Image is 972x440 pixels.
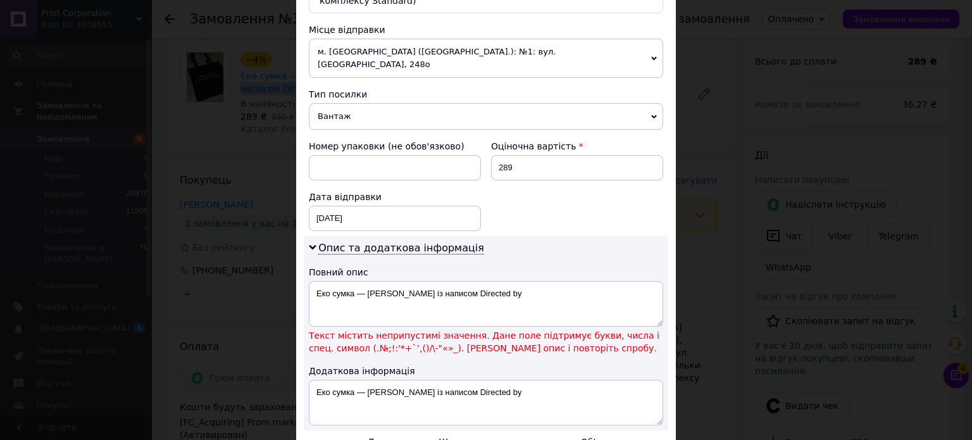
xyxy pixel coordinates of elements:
div: Повний опис [309,266,663,279]
span: Текст містить неприпустимі значення. Дане поле підтримує букви, числа і спец. символ (.№;!:'*+`’,... [309,329,663,355]
span: Вантаж [309,103,663,130]
span: Місце відправки [309,25,385,35]
div: Дата відправки [309,191,481,203]
div: Додаткова інформація [309,365,663,377]
div: Оціночна вартість [491,140,663,153]
span: Опис та додаткова інформація [318,242,484,255]
div: Номер упаковки (не обов'язково) [309,140,481,153]
textarea: Еко сумка — [PERSON_NAME] із написом Directed by [309,281,663,327]
textarea: Еко сумка — [PERSON_NAME] із написом Directed by [309,380,663,425]
span: м. [GEOGRAPHIC_DATA] ([GEOGRAPHIC_DATA].): №1: вул. [GEOGRAPHIC_DATA], 248о [309,39,663,78]
span: Тип посилки [309,89,367,99]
